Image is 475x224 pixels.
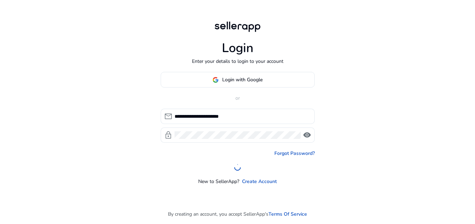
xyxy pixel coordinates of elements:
p: New to SellerApp? [198,178,239,185]
a: Create Account [242,178,277,185]
h1: Login [222,41,253,56]
span: Login with Google [222,76,263,83]
button: Login with Google [161,72,315,88]
a: Terms Of Service [268,210,307,218]
a: Forgot Password? [274,150,315,157]
span: visibility [303,131,311,139]
span: mail [164,112,172,121]
span: lock [164,131,172,139]
p: Enter your details to login to your account [192,58,283,65]
p: or [161,94,315,102]
img: google-logo.svg [212,77,219,83]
